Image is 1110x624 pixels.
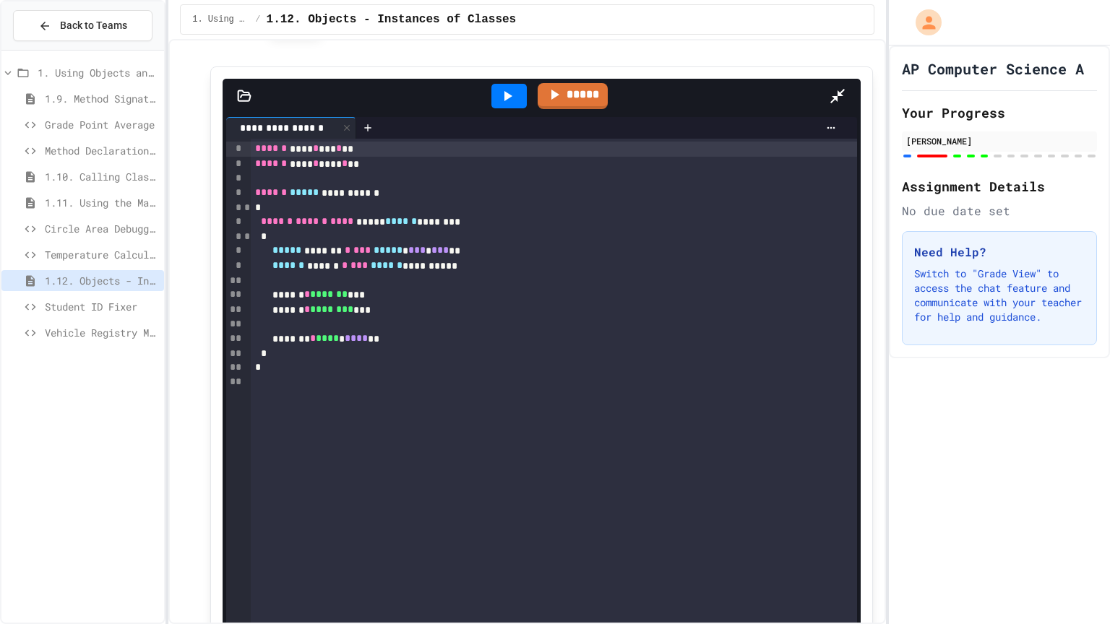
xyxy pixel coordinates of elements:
span: Temperature Calculator Helper [45,247,158,262]
span: 1.11. Using the Math Class [45,195,158,210]
div: [PERSON_NAME] [906,134,1093,147]
span: Vehicle Registry Manager [45,325,158,340]
span: Student ID Fixer [45,299,158,314]
span: Back to Teams [60,18,127,33]
span: Circle Area Debugger [45,221,158,236]
h2: Your Progress [902,103,1097,123]
span: 1. Using Objects and Methods [192,14,249,25]
span: Grade Point Average [45,117,158,132]
p: Switch to "Grade View" to access the chat feature and communicate with your teacher for help and ... [914,266,1085,324]
div: No due date set [902,202,1097,220]
button: Back to Teams [13,10,152,41]
h1: AP Computer Science A [902,58,1084,79]
span: 1. Using Objects and Methods [38,65,158,80]
span: 1.10. Calling Class Methods [45,169,158,184]
span: Method Declaration Helper [45,143,158,158]
h2: Assignment Details [902,176,1097,196]
span: 1.12. Objects - Instances of Classes [267,11,517,28]
div: My Account [900,6,945,39]
span: 1.12. Objects - Instances of Classes [45,273,158,288]
h3: Need Help? [914,243,1085,261]
span: / [255,14,260,25]
span: 1.9. Method Signatures [45,91,158,106]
